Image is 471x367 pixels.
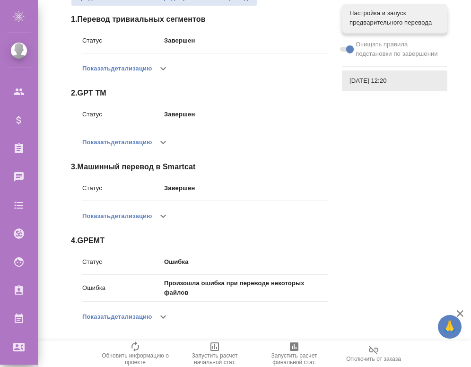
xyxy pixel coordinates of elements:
[82,183,164,193] p: Статус
[71,235,328,246] span: 4 . GPEMT
[164,183,328,193] p: Завершен
[82,57,152,80] button: Показатьдетализацию
[164,110,328,119] p: Завершен
[96,341,175,367] button: Обновить информацию о проекте
[71,14,328,25] span: 1 . Перевод тривиальных сегментов
[181,352,249,366] span: Запустить расчет начальной стат.
[342,70,447,91] div: [DATE] 12:20
[164,36,328,45] p: Завершен
[82,283,164,293] p: Ошибка
[82,205,152,227] button: Показатьдетализацию
[175,341,254,367] button: Запустить расчет начальной стат.
[254,341,334,367] button: Запустить расчет финальной стат.
[71,87,328,99] span: 2 . GPT TM
[101,352,169,366] span: Обновить информацию о проекте
[349,9,440,27] span: Настройка и запуск предварительного перевода
[164,257,328,267] p: Ошибка
[349,76,440,86] span: [DATE] 12:20
[260,352,328,366] span: Запустить расчет финальной стат.
[438,315,462,339] button: 🙏
[164,279,328,297] p: Произошла ошибка при переводе некоторых файлов
[442,317,458,337] span: 🙏
[71,161,328,173] span: 3 . Машинный перевод в Smartcat
[334,341,413,367] button: Отключить от заказа
[82,131,152,154] button: Показатьдетализацию
[356,40,440,59] span: Очищать правила подстановки по завершении
[82,257,164,267] p: Статус
[346,356,401,362] span: Отключить от заказа
[342,4,447,32] div: Настройка и запуск предварительного перевода
[82,306,152,328] button: Показатьдетализацию
[82,110,164,119] p: Статус
[82,36,164,45] p: Статус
